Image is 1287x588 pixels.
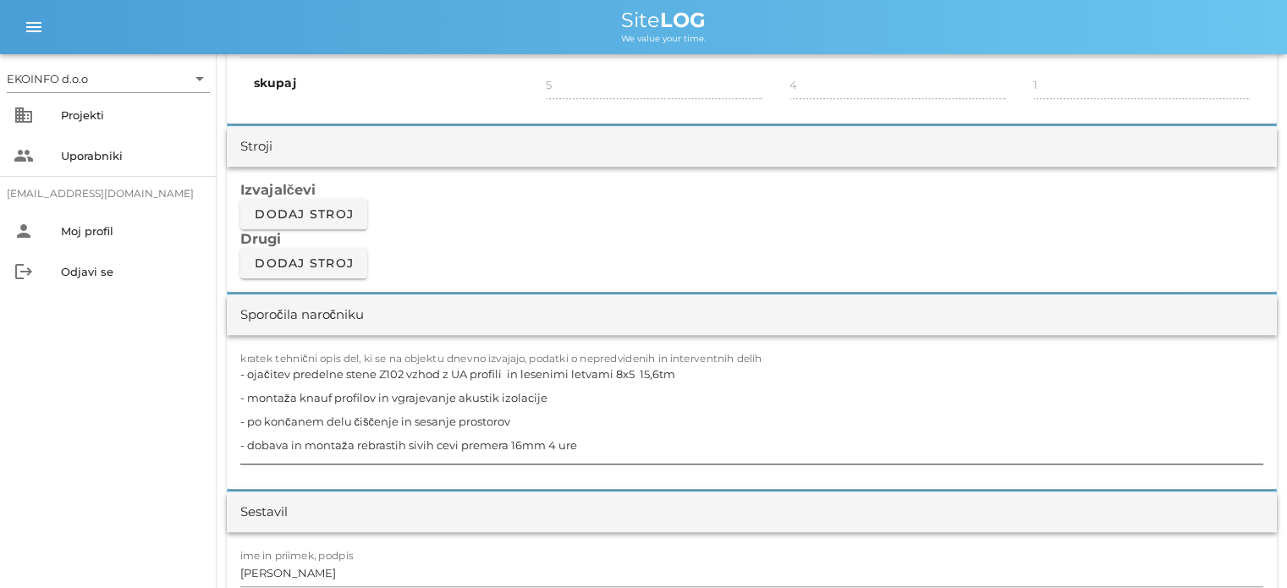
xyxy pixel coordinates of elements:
iframe: Chat Widget [1202,507,1287,588]
i: person [14,221,34,241]
h3: Drugi [240,229,1263,248]
button: Dodaj stroj [240,248,367,278]
div: EKOINFO d.o.o [7,71,88,86]
div: Sestavil [240,503,288,522]
i: menu [24,17,44,37]
i: business [14,105,34,125]
b: skupaj [254,75,296,91]
div: EKOINFO d.o.o [7,65,210,92]
div: Uporabniki [61,149,203,162]
span: Dodaj stroj [254,206,354,222]
label: kratek tehnični opis del, ki se na objektu dnevno izvajajo, podatki o nepredvidenih in interventn... [240,352,762,365]
label: ime in priimek, podpis [240,549,354,562]
div: Projekti [61,108,203,122]
b: LOG [660,8,706,32]
span: Site [621,8,706,32]
div: Odjavi se [61,265,203,278]
div: Moj profil [61,224,203,238]
span: Dodaj stroj [254,256,354,271]
i: arrow_drop_down [190,69,210,89]
span: We value your time. [621,33,706,44]
div: Stroji [240,137,272,157]
button: Dodaj stroj [240,199,367,229]
i: logout [14,261,34,282]
i: people [14,146,34,166]
div: Sporočila naročniku [240,305,364,325]
div: Pripomoček za klepet [1202,507,1287,588]
h3: Izvajalčevi [240,180,1263,199]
